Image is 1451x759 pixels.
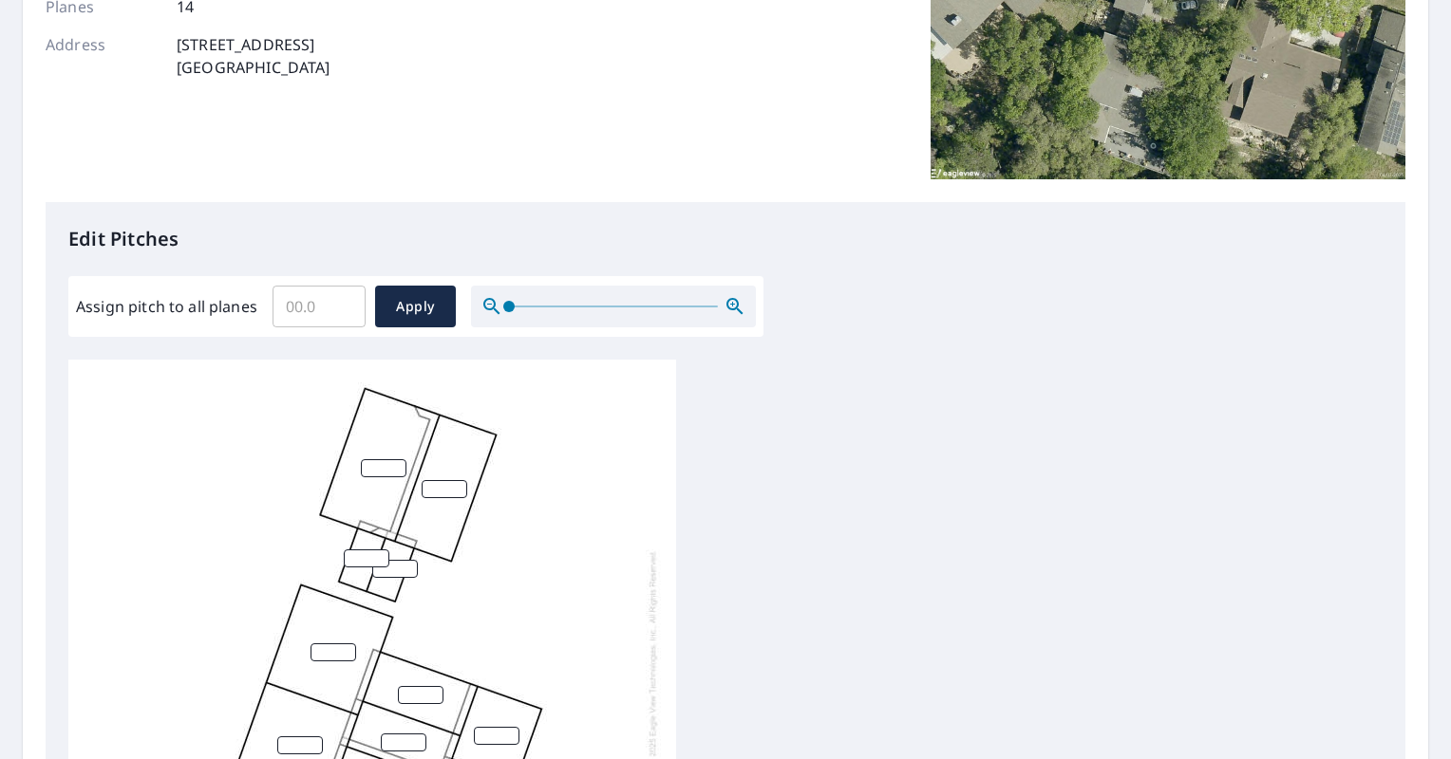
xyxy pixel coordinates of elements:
[68,225,1383,253] p: Edit Pitches
[76,295,257,318] label: Assign pitch to all planes
[375,286,456,327] button: Apply
[46,33,160,79] p: Address
[177,33,330,79] p: [STREET_ADDRESS] [GEOGRAPHIC_DATA]
[390,295,441,319] span: Apply
[273,280,366,333] input: 00.0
